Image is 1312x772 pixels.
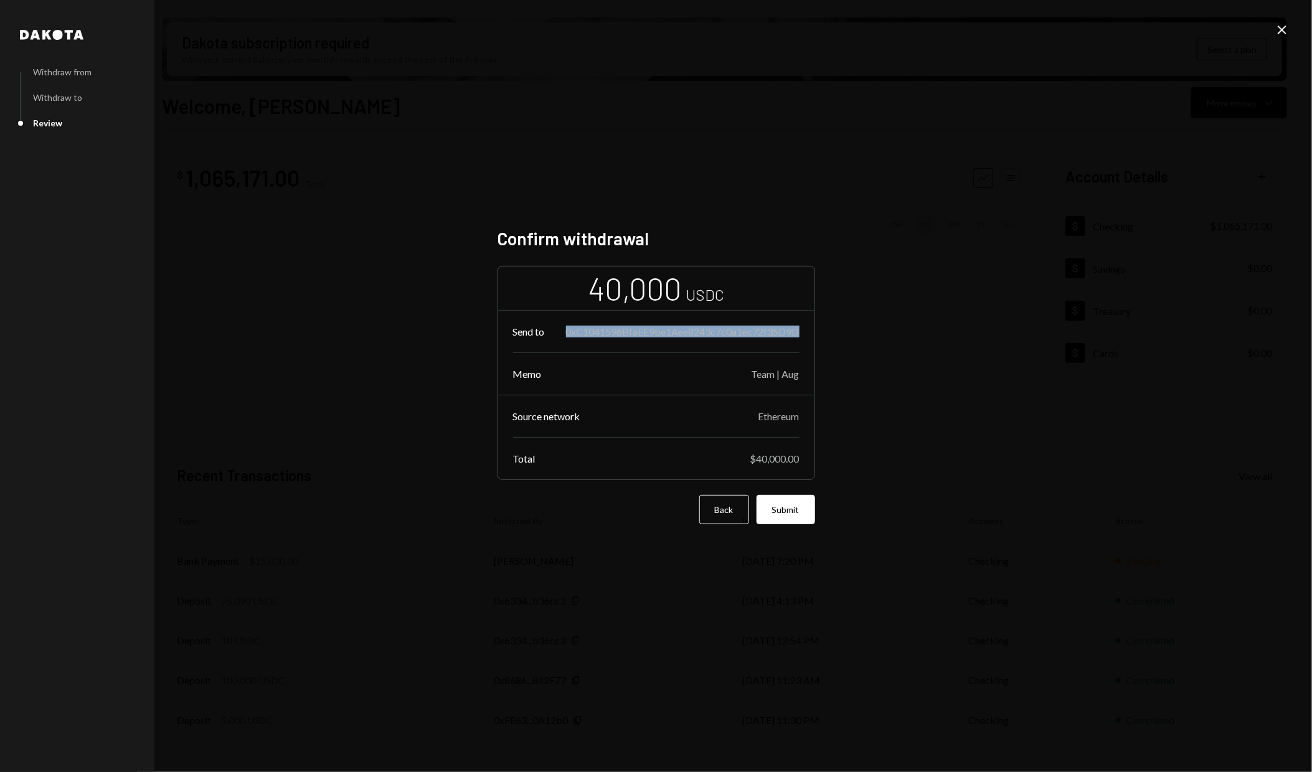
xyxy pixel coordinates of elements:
div: Team | Aug [752,368,800,380]
button: Submit [757,495,815,524]
div: Memo [513,368,542,380]
h2: Confirm withdrawal [498,227,815,251]
div: $40,000.00 [750,453,800,464]
div: Total [513,453,536,464]
div: Withdraw from [33,67,92,77]
div: 0xC1041596BfaEE9be1Aee8243c7c0a1ec72f35D9D [566,326,800,337]
button: Back [699,495,749,524]
div: Send to [513,326,545,337]
div: USDC [686,285,724,305]
div: Withdraw to [33,92,82,103]
div: Ethereum [758,410,800,422]
div: Review [33,118,62,128]
div: Source network [513,410,580,422]
div: 40,000 [588,269,681,308]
